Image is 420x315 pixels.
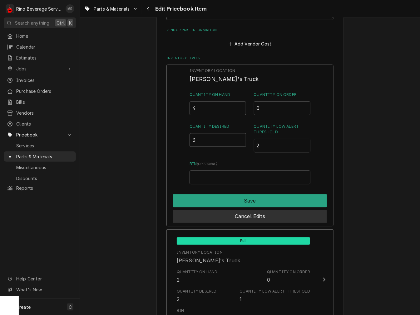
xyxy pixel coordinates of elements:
span: Bills [16,99,73,105]
div: Quantity on Order [267,269,310,284]
a: Discounts [4,173,76,184]
a: Purchase Orders [4,86,76,96]
span: Reports [16,185,73,191]
span: Parts & Materials [16,153,73,160]
div: Quantity on Hand [190,92,246,115]
span: Parts & Materials [94,6,130,12]
div: Quantity on Order [254,92,311,115]
div: Bin [190,161,310,184]
span: Full [177,237,310,245]
button: Add Vendor Cost [227,40,273,48]
div: Button Group [173,192,327,223]
div: Quantity Low Alert Threshold [254,124,311,152]
div: R [6,4,14,13]
div: Button Group Row [173,192,327,207]
a: Estimates [4,53,76,63]
a: Vendors [4,108,76,118]
a: Go to What's New [4,284,76,295]
span: Search anything [15,20,49,26]
div: Bin [177,308,184,313]
a: Clients [4,119,76,129]
div: Quantity Desired [177,289,217,303]
div: Inventory Location [190,68,310,83]
div: MR [66,4,74,13]
span: C [69,304,72,310]
span: Miscellaneous [16,164,73,171]
div: Quantity Low Alert Threshold [240,289,310,294]
div: Quantity Low Alert Threshold [240,289,310,303]
span: Inventory Location [190,68,310,74]
a: Go to Pricebook [4,130,76,140]
span: Edit Pricebook Item [153,5,207,13]
a: Go to Jobs [4,64,76,74]
div: 2 [177,276,180,284]
span: Inventory Location [190,75,310,83]
span: Calendar [16,44,73,50]
button: Save [173,194,327,207]
span: Estimates [16,55,73,61]
div: 1 [240,295,242,303]
span: ( optional ) [197,162,217,166]
button: Navigate back [143,4,153,14]
div: Rino Beverage Service's Avatar [6,4,14,13]
a: Miscellaneous [4,162,76,173]
button: Cancel Edits [173,210,327,223]
span: Purchase Orders [16,88,73,94]
span: What's New [16,286,72,293]
label: Quantity on Order [254,92,311,98]
span: K [69,20,72,26]
label: Quantity Desired [190,124,246,129]
label: Inventory Levels [166,56,334,61]
div: Quantity Desired [190,124,246,152]
span: Create [16,304,31,310]
span: Jobs [16,65,63,72]
label: Vendor Part Information [166,28,334,33]
a: Go to Help Center [4,274,76,284]
div: 2 [177,295,180,303]
div: Melissa Rinehart's Avatar [66,4,74,13]
div: Rino Beverage Service [16,6,62,12]
label: Quantity on Hand [190,92,246,98]
span: Vendors [16,110,73,116]
a: Parts & Materials [4,151,76,162]
span: Home [16,33,73,39]
span: Discounts [16,175,73,182]
a: Go to Parts & Materials [82,4,141,14]
div: Quantity on Order [267,269,310,275]
div: Quantity on Hand [177,269,218,284]
span: Pricebook [16,131,63,138]
div: [PERSON_NAME]'s Truck [177,257,240,264]
div: Location [177,250,240,264]
div: Button Group Row [173,207,327,223]
span: Invoices [16,77,73,84]
span: Clients [16,121,73,127]
a: Home [4,31,76,41]
button: Search anythingCtrlK [4,17,76,28]
span: [PERSON_NAME]'s Truck [190,76,259,82]
a: Invoices [4,75,76,85]
a: Reports [4,183,76,193]
div: Vendor Part Information [166,28,334,48]
a: Services [4,141,76,151]
span: Ctrl [57,20,65,26]
div: Quantity on Hand [177,269,218,275]
label: Quantity Low Alert Threshold [254,124,311,135]
div: 0 [267,276,270,284]
a: Calendar [4,42,76,52]
div: Inventory Level Edit Form [190,68,310,184]
label: Bin [190,161,310,167]
a: Bills [4,97,76,107]
div: Quantity Desired [177,289,217,294]
span: Help Center [16,275,72,282]
span: Services [16,142,73,149]
div: Inventory Location [177,250,223,255]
